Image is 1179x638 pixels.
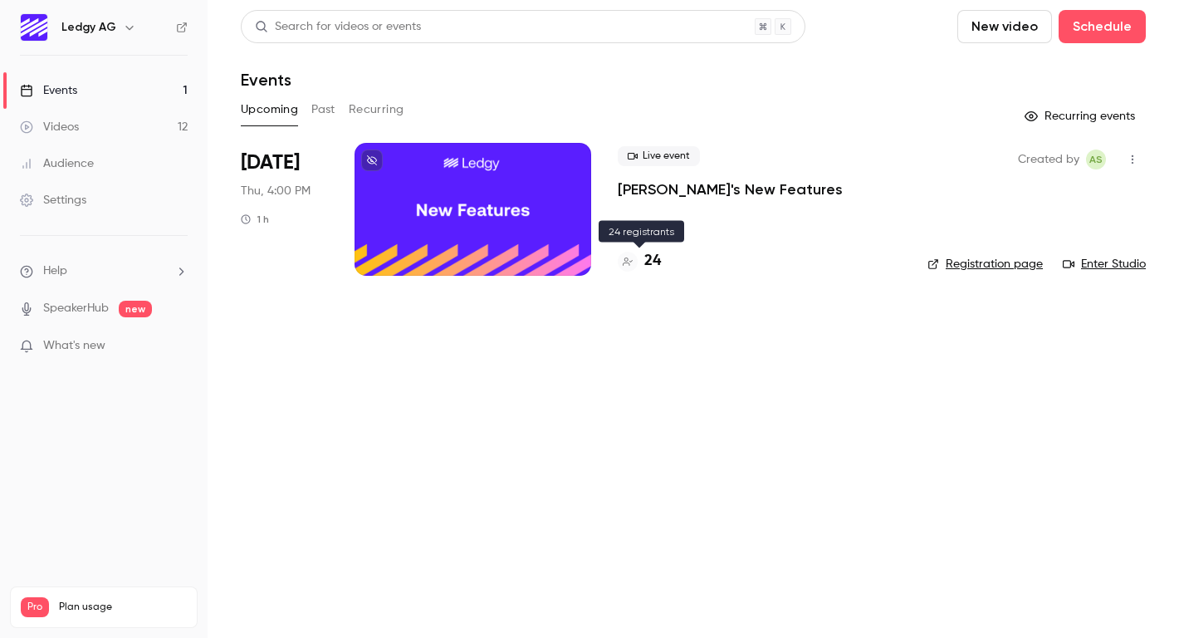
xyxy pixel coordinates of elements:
[119,301,152,317] span: new
[61,19,116,36] h6: Ledgy AG
[1059,10,1146,43] button: Schedule
[957,10,1052,43] button: New video
[349,96,404,123] button: Recurring
[255,18,421,36] div: Search for videos or events
[20,119,79,135] div: Videos
[43,263,67,280] span: Help
[241,70,291,90] h1: Events
[241,213,269,226] div: 1 h
[644,250,661,272] h4: 24
[1063,256,1146,272] a: Enter Studio
[1017,103,1146,130] button: Recurring events
[618,179,843,199] a: [PERSON_NAME]'s New Features
[241,143,328,276] div: Oct 16 Thu, 4:00 PM (Europe/Zurich)
[1089,150,1103,169] span: AS
[241,150,300,176] span: [DATE]
[20,192,86,209] div: Settings
[618,146,700,166] span: Live event
[20,263,188,280] li: help-dropdown-opener
[1086,150,1106,169] span: Ana Silva
[21,14,47,41] img: Ledgy AG
[21,597,49,617] span: Pro
[241,183,311,199] span: Thu, 4:00 PM
[168,339,188,354] iframe: Noticeable Trigger
[1018,150,1079,169] span: Created by
[618,250,661,272] a: 24
[927,256,1043,272] a: Registration page
[43,300,109,317] a: SpeakerHub
[20,82,77,99] div: Events
[59,601,187,614] span: Plan usage
[43,337,105,355] span: What's new
[241,96,298,123] button: Upcoming
[311,96,335,123] button: Past
[20,155,94,172] div: Audience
